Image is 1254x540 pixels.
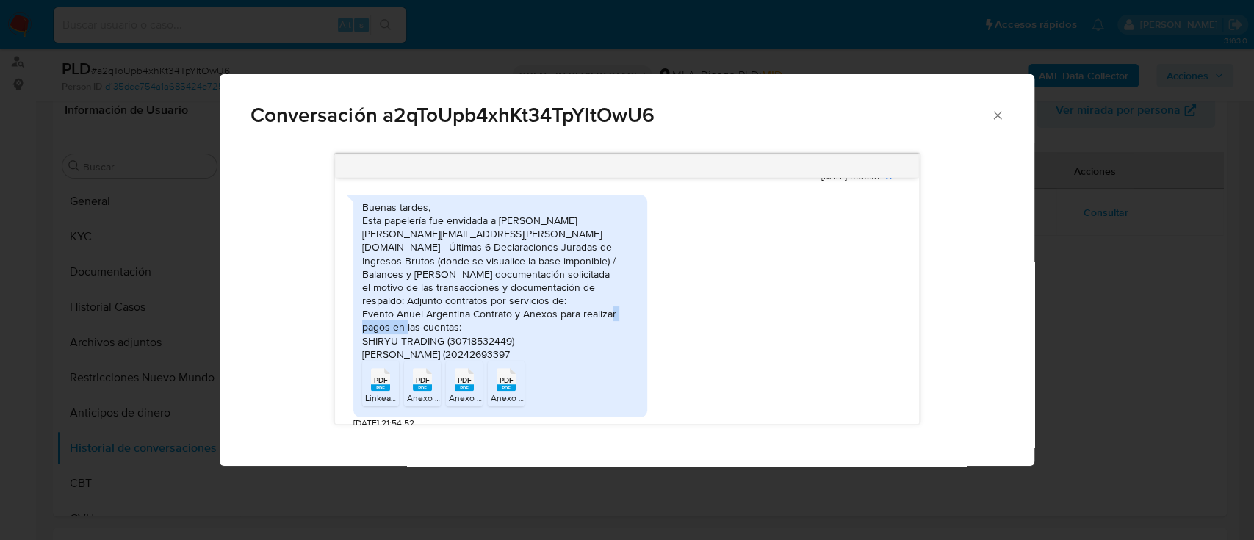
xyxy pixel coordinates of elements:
span: [DATE] 21:54:52 [353,417,414,430]
div: Comunicación [220,74,1034,467]
span: Anexo V - Anuel 2025 FIRMADO.pdf [449,392,591,404]
span: Linkearte Contrato Mutuo Anuel FIRMADO.pdf [365,392,547,404]
span: PDF [416,375,430,385]
span: PDF [458,375,472,385]
span: Anexo VII- Anuel 2025 Firmado.pdf [491,392,630,404]
button: Cerrar [990,108,1003,121]
span: Conversación a2qToUpb4xhKt34TpYltOwU6 [251,105,990,126]
span: PDF [500,375,514,385]
div: Buenas tardes, Esta papelería fue envidada a [PERSON_NAME] [PERSON_NAME][EMAIL_ADDRESS][PERSON_NA... [362,201,638,361]
span: Anexo VI- Anuel 2025 Firmado.pdf [407,392,544,404]
span: PDF [374,375,388,385]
